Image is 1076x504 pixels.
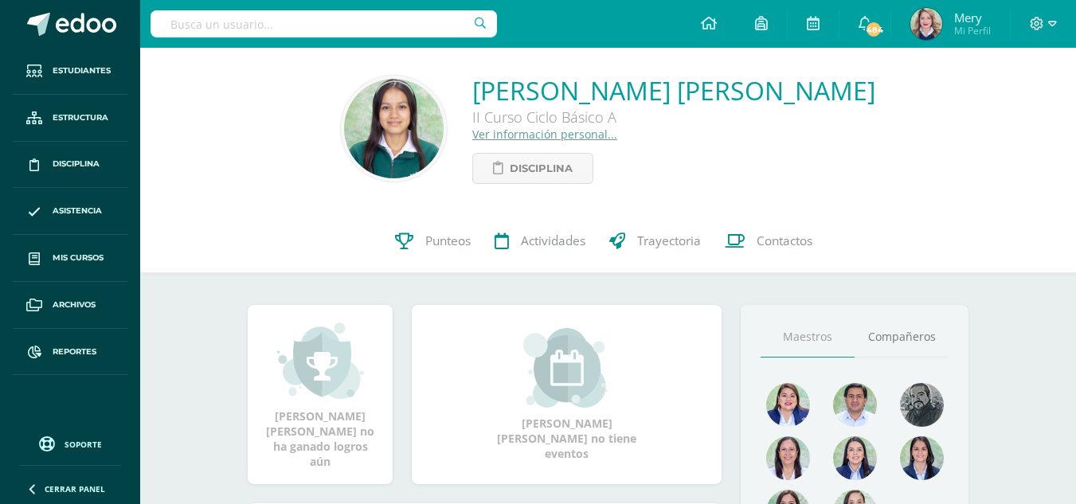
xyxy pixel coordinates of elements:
[53,64,111,77] span: Estudiantes
[53,111,108,124] span: Estructura
[910,8,942,40] img: c3ba4bc82f539d18ce1ea45118c47ae0.png
[13,95,127,142] a: Estructura
[900,383,944,427] img: 4179e05c207095638826b52d0d6e7b97.png
[264,321,377,469] div: [PERSON_NAME] [PERSON_NAME] no ha ganado logros aún
[13,235,127,282] a: Mis cursos
[954,10,991,25] span: Mery
[53,158,100,170] span: Disciplina
[13,48,127,95] a: Estudiantes
[344,79,444,178] img: 1eb126b3d40d3b61d38c933938213f62.png
[521,232,585,249] span: Actividades
[472,127,617,142] a: Ver información personal...
[833,383,877,427] img: 1e7bfa517bf798cc96a9d855bf172288.png
[637,232,701,249] span: Trayectoria
[865,21,882,38] span: 484
[472,153,593,184] a: Disciplina
[597,209,713,273] a: Trayectoria
[510,154,573,183] span: Disciplina
[757,232,812,249] span: Contactos
[383,209,483,273] a: Punteos
[13,282,127,329] a: Archivos
[53,346,96,358] span: Reportes
[483,209,597,273] a: Actividades
[65,439,102,450] span: Soporte
[472,73,875,107] a: [PERSON_NAME] [PERSON_NAME]
[13,329,127,376] a: Reportes
[151,10,497,37] input: Busca un usuario...
[53,299,96,311] span: Archivos
[277,321,364,400] img: achievement_small.png
[13,142,127,189] a: Disciplina
[13,188,127,235] a: Asistencia
[487,328,647,461] div: [PERSON_NAME] [PERSON_NAME] no tiene eventos
[713,209,824,273] a: Contactos
[766,383,810,427] img: 135afc2e3c36cc19cf7f4a6ffd4441d1.png
[833,436,877,480] img: 421193c219fb0d09e137c3cdd2ddbd05.png
[425,232,471,249] span: Punteos
[53,205,102,217] span: Asistencia
[472,107,875,127] div: II Curso Ciclo Básico A
[523,328,610,408] img: event_small.png
[900,436,944,480] img: d4e0c534ae446c0d00535d3bb96704e9.png
[855,317,949,357] a: Compañeros
[766,436,810,480] img: 78f4197572b4db04b380d46154379998.png
[761,317,855,357] a: Maestros
[53,252,104,264] span: Mis cursos
[954,24,991,37] span: Mi Perfil
[45,483,105,494] span: Cerrar panel
[19,432,121,454] a: Soporte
